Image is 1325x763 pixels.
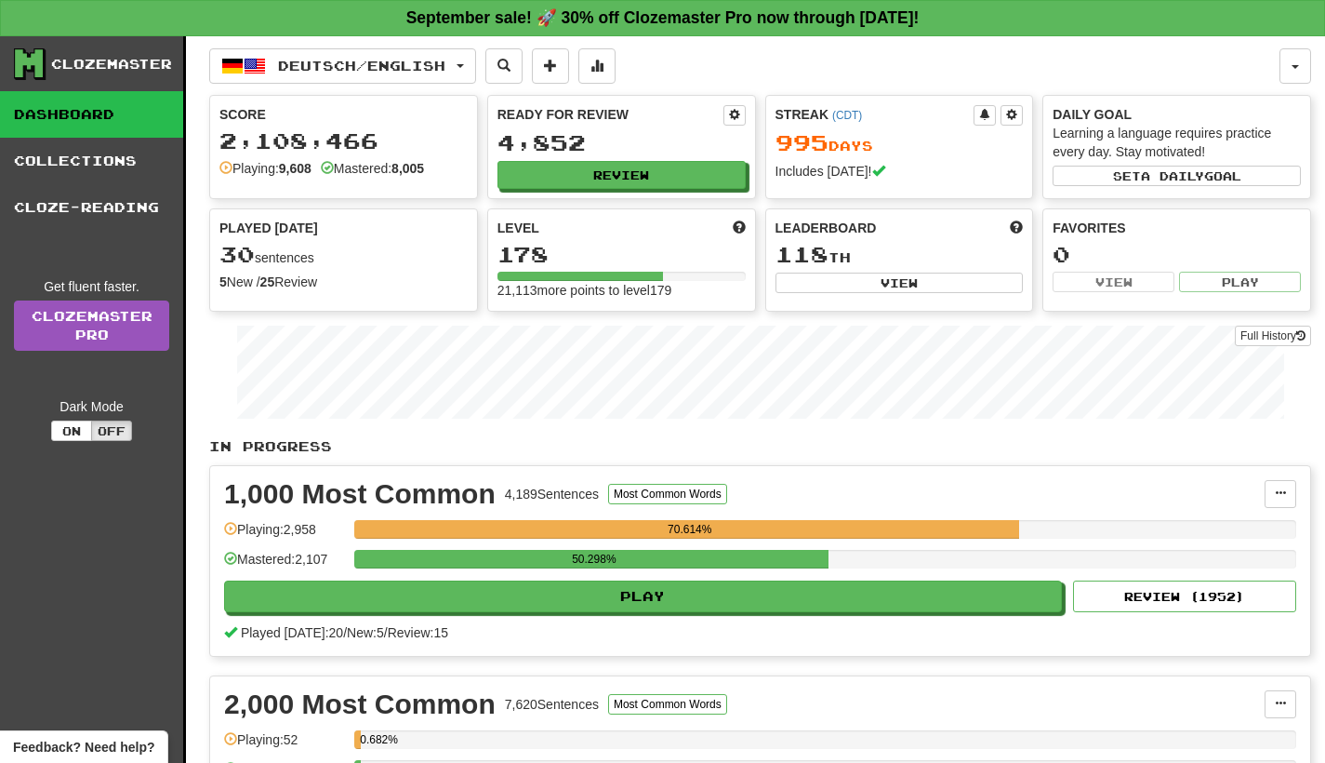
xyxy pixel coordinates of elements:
div: 70.614% [360,520,1019,539]
button: Add sentence to collection [532,48,569,84]
span: Played [DATE] [219,219,318,237]
span: 118 [775,241,828,267]
span: New: 5 [347,625,384,640]
button: Search sentences [485,48,523,84]
span: 995 [775,129,828,155]
span: Score more points to level up [733,219,746,237]
button: Full History [1235,326,1311,346]
span: This week in points, UTC [1010,219,1023,237]
div: Ready for Review [497,105,723,124]
div: Favorites [1053,219,1301,237]
div: Score [219,105,468,124]
button: Off [91,421,132,441]
a: ClozemasterPro [14,301,169,351]
button: Review [497,161,746,189]
p: In Progress [209,437,1311,456]
div: Streak [775,105,974,124]
div: 178 [497,243,746,266]
button: Play [1179,272,1301,292]
span: / [343,625,347,640]
div: 1,000 Most Common [224,480,496,508]
div: 50.298% [360,550,828,569]
span: / [384,625,388,640]
span: Review: 15 [388,625,448,640]
div: Get fluent faster. [14,277,169,296]
strong: 9,608 [279,161,311,176]
span: Open feedback widget [13,738,154,756]
button: Seta dailygoal [1053,166,1301,186]
div: 21,113 more points to level 179 [497,281,746,300]
div: 0.682% [360,730,361,749]
div: Clozemaster [51,55,172,74]
div: Daily Goal [1053,105,1301,124]
strong: 25 [260,274,275,289]
div: Day s [775,131,1024,155]
div: 4,189 Sentences [505,485,599,503]
div: Playing: 52 [224,730,345,761]
span: 30 [219,241,255,267]
button: View [1053,272,1174,292]
div: Learning a language requires practice every day. Stay motivated! [1053,124,1301,161]
a: (CDT) [832,109,862,122]
strong: 8,005 [391,161,424,176]
span: Level [497,219,539,237]
div: 0 [1053,243,1301,266]
div: 2,108,466 [219,129,468,153]
div: New / Review [219,273,468,291]
div: sentences [219,243,468,267]
div: 7,620 Sentences [505,695,599,714]
span: a daily [1141,169,1204,182]
div: Playing: 2,958 [224,520,345,551]
button: Deutsch/English [209,48,476,84]
button: Play [224,581,1062,612]
strong: 5 [219,274,227,289]
button: More stats [578,48,616,84]
div: 4,852 [497,131,746,154]
span: Leaderboard [775,219,877,237]
button: View [775,273,1024,293]
div: Dark Mode [14,397,169,416]
span: Played [DATE]: 20 [241,625,343,640]
div: Playing: [219,159,311,178]
div: 2,000 Most Common [224,690,496,718]
div: Includes [DATE]! [775,162,1024,181]
div: Mastered: [321,159,424,178]
button: Review (1952) [1073,581,1296,612]
button: Most Common Words [608,694,727,715]
div: th [775,243,1024,267]
button: On [51,421,92,441]
button: Most Common Words [608,484,727,504]
span: Deutsch / English [278,58,445,74]
div: Mastered: 2,107 [224,550,345,581]
strong: September sale! 🚀 30% off Clozemaster Pro now through [DATE]! [406,8,920,27]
